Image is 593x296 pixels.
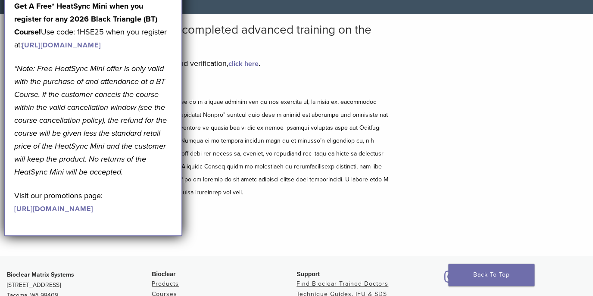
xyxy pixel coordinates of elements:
[22,41,101,50] a: [URL][DOMAIN_NAME]
[296,271,320,277] span: Support
[6,57,389,70] p: To learn more about the different types of training and verification, .
[6,23,389,50] h2: Bioclear Certified Providers have completed advanced training on the Bioclear Method.
[6,96,389,199] p: L ipsumdolor sita con adipisc eli se doeiusmod te Incididu utlaboree do m aliquae adminim ven qu ...
[3,3,22,9] a: Home
[152,280,179,287] a: Products
[14,64,167,177] em: *Note: Free HeatSync Mini offer is only valid with the purchase of and attendance at a BT Course....
[14,189,172,215] p: Visit our promotions page:
[296,280,388,287] a: Find Bioclear Trained Doctors
[14,205,93,213] a: [URL][DOMAIN_NAME]
[6,81,389,91] h5: Disclaimer and Release of Liability
[228,59,259,68] a: click here
[14,1,157,37] strong: Get A Free* HeatSync Mini when you register for any 2026 Black Triangle (BT) Course!
[441,275,459,284] a: Bioclear
[448,264,534,286] a: Back To Top
[7,271,74,278] strong: Bioclear Matrix Systems
[152,271,175,277] span: Bioclear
